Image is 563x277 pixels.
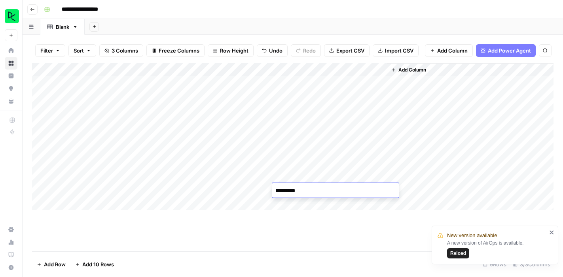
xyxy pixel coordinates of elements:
[549,229,555,236] button: close
[447,232,497,239] span: New version available
[5,236,17,249] a: Usage
[35,44,65,57] button: Filter
[146,44,205,57] button: Freeze Columns
[32,258,70,271] button: Add Row
[56,23,69,31] div: Blank
[385,47,413,55] span: Import CSV
[208,44,254,57] button: Row Height
[510,258,554,271] div: 3/3 Columns
[437,47,468,55] span: Add Column
[450,250,466,257] span: Reload
[44,260,66,268] span: Add Row
[336,47,364,55] span: Export CSV
[5,261,17,274] button: Help + Support
[398,66,426,73] span: Add Column
[447,248,469,258] button: Reload
[373,44,419,57] button: Import CSV
[291,44,321,57] button: Redo
[5,95,17,107] a: Your Data
[5,57,17,70] a: Browse
[74,47,84,55] span: Sort
[303,47,316,55] span: Redo
[99,44,143,57] button: 3 Columns
[112,47,138,55] span: 3 Columns
[5,6,17,26] button: Workspace: DataCamp
[70,258,119,271] button: Add 10 Rows
[5,82,17,95] a: Opportunities
[476,44,536,57] button: Add Power Agent
[68,44,96,57] button: Sort
[82,260,114,268] span: Add 10 Rows
[5,249,17,261] a: Learning Hub
[269,47,282,55] span: Undo
[257,44,288,57] button: Undo
[40,47,53,55] span: Filter
[220,47,248,55] span: Row Height
[388,65,429,75] button: Add Column
[5,9,19,23] img: DataCamp Logo
[5,44,17,57] a: Home
[480,258,510,271] div: 9 Rows
[324,44,370,57] button: Export CSV
[5,70,17,82] a: Insights
[40,19,85,35] a: Blank
[425,44,473,57] button: Add Column
[159,47,199,55] span: Freeze Columns
[447,239,547,258] div: A new version of AirOps is available.
[5,223,17,236] a: Settings
[488,47,531,55] span: Add Power Agent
